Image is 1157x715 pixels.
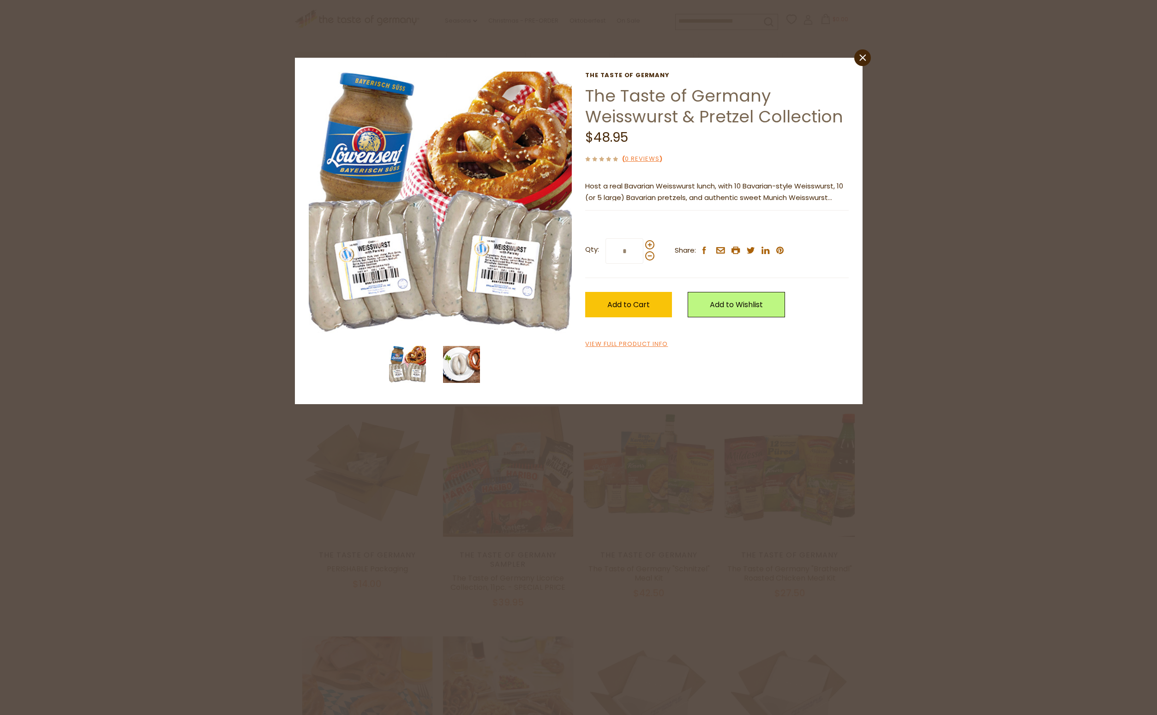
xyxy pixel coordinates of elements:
img: The Taste of Germany Weisswurst & Pretzel Collection [309,72,572,335]
span: ( ) [622,154,662,163]
img: The Taste of Germany Weisswurst & Pretzel Collection [443,346,480,383]
span: Share: [675,245,696,256]
a: Add to Wishlist [688,292,785,317]
a: View Full Product Info [585,339,668,349]
span: Add to Cart [607,299,650,310]
img: The Taste of Germany Weisswurst & Pretzel Collection [389,346,426,383]
a: The Taste of Germany [585,72,848,79]
strong: Qty: [585,244,599,255]
p: Host a real Bavarian Weisswurst lunch, with 10 Bavarian-style Weisswurst, 10 (or 5 large) Bavaria... [585,181,848,204]
input: Qty: [605,238,643,264]
button: Add to Cart [585,292,672,317]
a: The Taste of Germany Weisswurst & Pretzel Collection [585,84,843,128]
span: $48.95 [585,128,628,146]
a: 0 Reviews [625,154,659,164]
